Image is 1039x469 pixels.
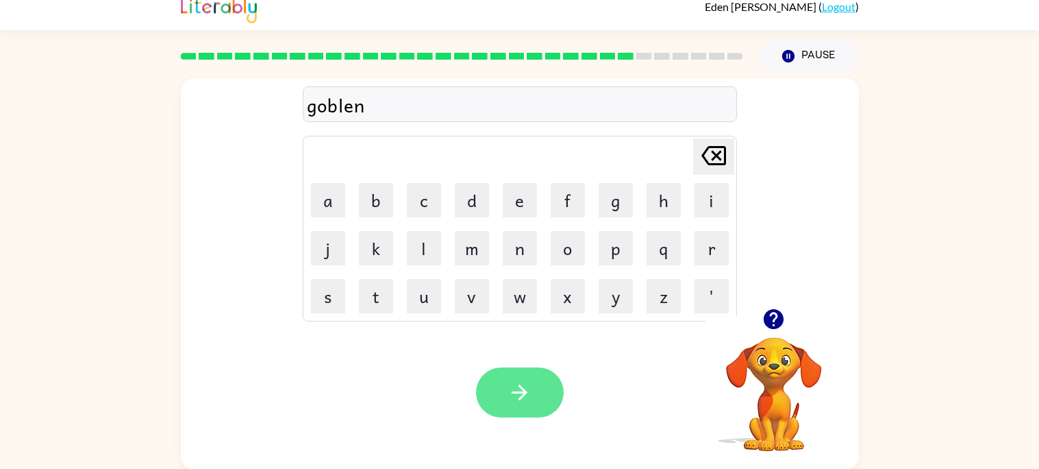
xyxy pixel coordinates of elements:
button: v [455,279,489,313]
button: j [311,231,345,265]
div: goblen [307,91,733,119]
button: a [311,183,345,217]
button: c [407,183,441,217]
video: Your browser must support playing .mp4 files to use Literably. Please try using another browser. [705,316,842,453]
button: m [455,231,489,265]
button: Pause [760,40,859,72]
button: o [551,231,585,265]
button: l [407,231,441,265]
button: q [647,231,681,265]
button: w [503,279,537,313]
button: y [599,279,633,313]
button: e [503,183,537,217]
button: t [359,279,393,313]
button: g [599,183,633,217]
button: f [551,183,585,217]
button: x [551,279,585,313]
button: d [455,183,489,217]
button: b [359,183,393,217]
button: i [694,183,729,217]
button: u [407,279,441,313]
button: h [647,183,681,217]
button: z [647,279,681,313]
button: r [694,231,729,265]
button: p [599,231,633,265]
button: n [503,231,537,265]
button: k [359,231,393,265]
button: ' [694,279,729,313]
button: s [311,279,345,313]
